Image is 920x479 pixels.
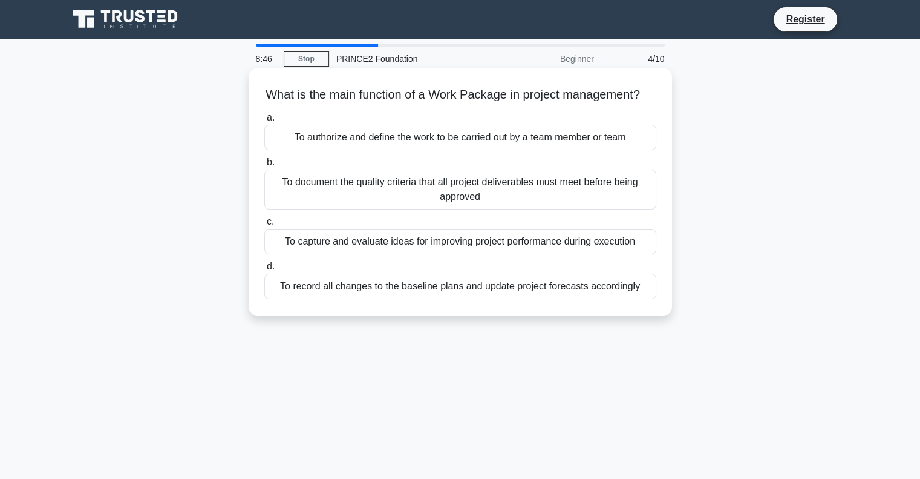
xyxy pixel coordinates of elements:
a: Stop [284,51,329,67]
div: 8:46 [249,47,284,71]
div: 4/10 [601,47,672,71]
span: b. [267,157,275,167]
div: Beginner [495,47,601,71]
div: PRINCE2 Foundation [329,47,495,71]
h5: What is the main function of a Work Package in project management? [263,87,657,103]
div: To document the quality criteria that all project deliverables must meet before being approved [264,170,656,210]
a: Register [778,12,832,27]
div: To capture and evaluate ideas for improving project performance during execution [264,229,656,254]
div: To authorize and define the work to be carried out by a team member or team [264,125,656,150]
div: To record all changes to the baseline plans and update project forecasts accordingly [264,274,656,299]
span: a. [267,112,275,122]
span: d. [267,261,275,271]
span: c. [267,216,274,226]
